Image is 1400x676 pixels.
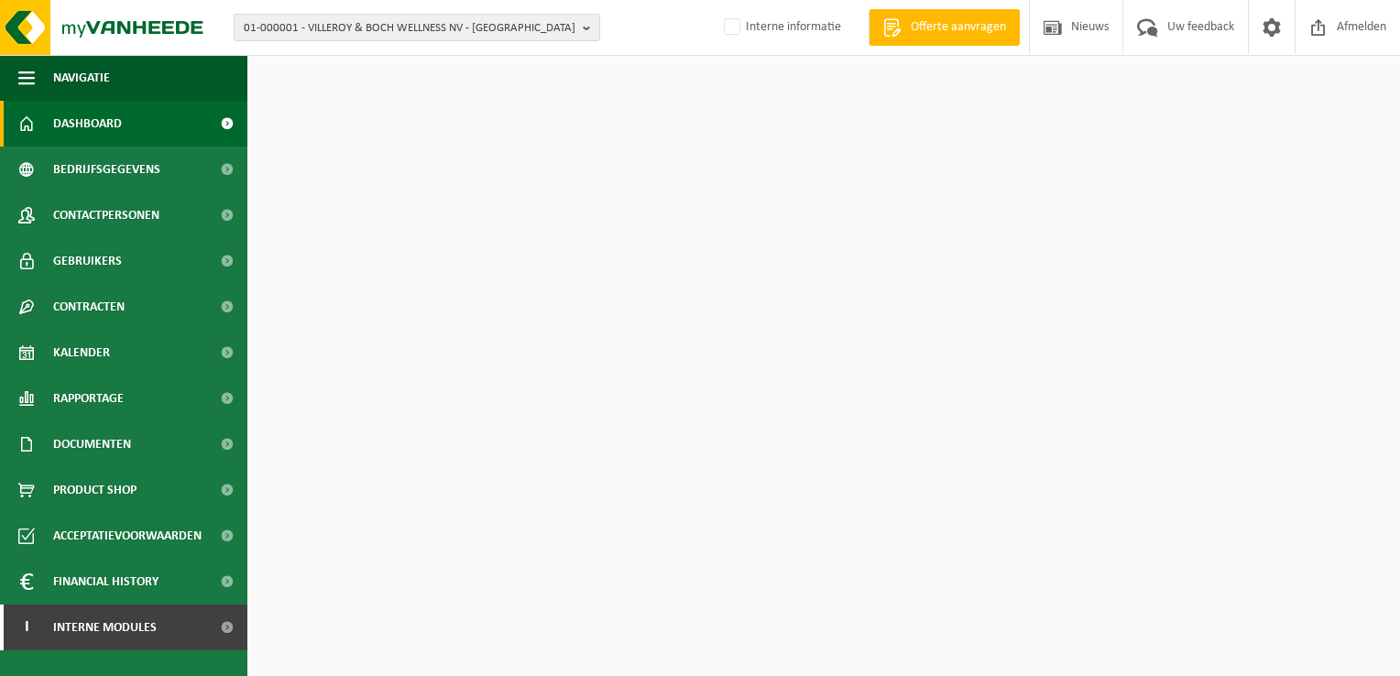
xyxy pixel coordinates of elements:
[53,605,157,650] span: Interne modules
[53,467,137,513] span: Product Shop
[720,14,841,41] label: Interne informatie
[53,147,160,192] span: Bedrijfsgegevens
[53,376,124,421] span: Rapportage
[53,101,122,147] span: Dashboard
[53,330,110,376] span: Kalender
[18,605,35,650] span: I
[53,421,131,467] span: Documenten
[53,192,159,238] span: Contactpersonen
[53,55,110,101] span: Navigatie
[53,238,122,284] span: Gebruikers
[53,559,159,605] span: Financial History
[234,14,600,41] button: 01-000001 - VILLEROY & BOCH WELLNESS NV - [GEOGRAPHIC_DATA]
[906,18,1011,37] span: Offerte aanvragen
[869,9,1020,46] a: Offerte aanvragen
[53,284,125,330] span: Contracten
[53,513,202,559] span: Acceptatievoorwaarden
[244,15,575,42] span: 01-000001 - VILLEROY & BOCH WELLNESS NV - [GEOGRAPHIC_DATA]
